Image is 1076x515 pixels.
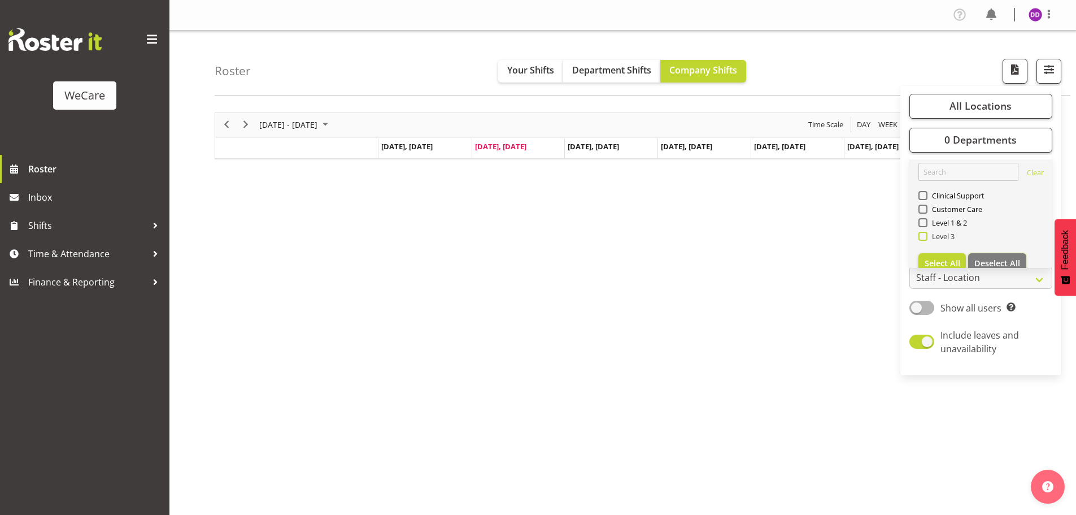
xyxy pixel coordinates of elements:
button: Select All [918,253,966,274]
span: Time & Attendance [28,245,147,262]
button: Filter Shifts [1036,59,1061,84]
button: Download a PDF of the roster according to the set date range. [1003,59,1027,84]
span: Include leaves and unavailability [940,329,1019,355]
button: Previous [219,118,234,132]
span: Day [856,118,872,132]
span: [DATE], [DATE] [661,141,712,152]
span: Company Shifts [669,64,737,76]
button: Next [238,118,254,132]
button: Feedback - Show survey [1055,219,1076,296]
input: Search [918,163,1018,181]
span: [DATE], [DATE] [381,141,433,152]
button: Your Shifts [498,60,563,83]
span: [DATE], [DATE] [847,141,899,152]
span: Select All [925,258,960,269]
button: Company Shifts [660,60,746,83]
button: Department Shifts [563,60,660,83]
h4: Roster [215,64,251,77]
button: All Locations [909,94,1052,119]
span: Department Shifts [572,64,651,76]
span: Inbox [28,189,164,206]
span: Finance & Reporting [28,274,147,291]
span: [DATE], [DATE] [754,141,805,152]
span: Level 3 [927,232,955,241]
div: previous period [217,113,236,137]
span: Time Scale [807,118,844,132]
span: [DATE], [DATE] [475,141,526,152]
button: Time Scale [807,118,846,132]
span: Clinical Support [927,191,985,200]
div: Timeline Week of September 30, 2025 [215,112,1031,159]
span: [DATE], [DATE] [568,141,619,152]
span: Feedback [1060,230,1070,270]
div: next period [236,113,255,137]
span: [DATE] - [DATE] [258,118,319,132]
button: Deselect All [968,253,1026,274]
span: Week [877,118,899,132]
span: Level 1 & 2 [927,218,968,227]
div: Sep 29 - Oct 05, 2025 [255,113,335,137]
button: Timeline Day [855,118,873,132]
div: WeCare [64,87,105,104]
button: September 2025 [258,118,333,132]
span: Deselect All [974,258,1020,269]
button: 0 Departments [909,128,1052,153]
span: Roster [28,161,164,178]
span: All Locations [949,99,1012,112]
button: Timeline Week [877,118,900,132]
span: Your Shifts [507,64,554,76]
span: 0 Departments [944,133,1017,146]
span: Show all users [940,302,1001,314]
img: demi-dumitrean10946.jpg [1029,8,1042,21]
img: help-xxl-2.png [1042,481,1053,492]
a: Clear [1027,167,1044,181]
span: Customer Care [927,205,983,214]
span: Shifts [28,217,147,234]
img: Rosterit website logo [8,28,102,51]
